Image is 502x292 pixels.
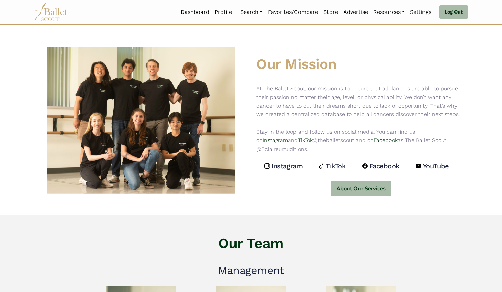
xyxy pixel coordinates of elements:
[265,5,321,19] a: Favorites/Compare
[319,162,347,170] a: TikTok
[369,162,400,170] h4: Facebook
[256,84,465,154] p: At The Ballet Scout, our mission is to ensure that all dancers are able to pursue their passion n...
[362,162,401,170] a: Facebook
[212,5,235,19] a: Profile
[362,163,368,169] img: facebook logo
[423,162,449,170] h4: YouTube
[37,264,465,278] h2: Management
[331,181,391,196] button: About Our Services
[371,5,407,19] a: Resources
[374,137,398,143] a: Facebook
[407,5,434,19] a: Settings
[238,5,265,19] a: Search
[341,5,371,19] a: Advertise
[326,162,346,170] h4: TikTok
[416,162,450,170] a: YouTube
[178,5,212,19] a: Dashboard
[256,55,465,74] h1: Our Mission
[263,137,288,143] a: Instagram
[47,44,235,196] img: Ballet Scout Group Picture
[264,162,304,170] a: Instagram
[37,234,465,253] h1: Our Team
[271,162,303,170] h4: Instagram
[416,163,421,169] img: youtube logo
[439,5,468,19] a: Log Out
[264,163,270,169] img: instagram logo
[319,163,324,169] img: tiktok logo
[298,137,313,143] a: TikTok
[256,172,465,196] a: About Our Services
[321,5,341,19] a: Store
